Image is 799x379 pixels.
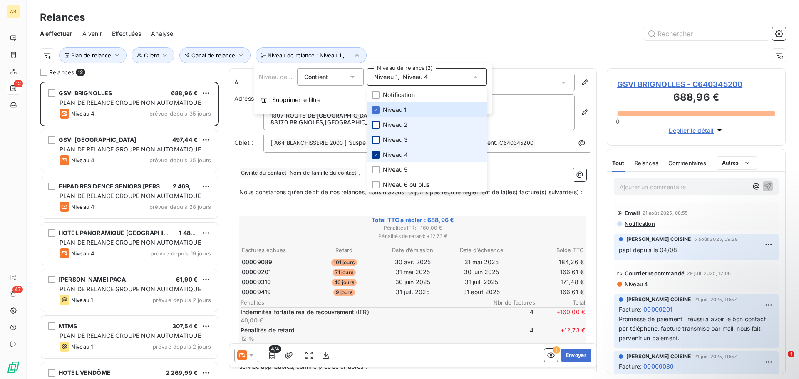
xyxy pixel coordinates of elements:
[60,192,201,199] span: PLAN DE RELANCE GROUPE NON AUTOMATIQUE
[633,298,799,357] iframe: Intercom notifications message
[7,361,20,374] img: Logo LeanPay
[179,47,251,63] button: Canal de relance
[448,268,516,277] td: 30 juin 2025
[242,268,271,276] span: 00009201
[694,237,738,242] span: 5 août 2025, 09:28
[59,47,127,63] button: Plan de relance
[269,345,281,353] span: 4/4
[535,326,585,343] span: + 12,73 €
[179,229,208,236] span: 1 487,92 €
[241,326,482,334] p: Pénalités de retard
[383,91,415,99] span: Notification
[448,287,516,297] td: 31 août 2025
[173,183,204,190] span: 2 469,78 €
[626,353,691,360] span: [PERSON_NAME] COISINE
[616,118,619,125] span: 0
[153,297,211,303] span: prévue depuis 2 jours
[49,68,74,77] span: Relances
[241,224,585,232] span: Pénalités IFR : + 160,00 €
[687,271,731,276] span: 29 juil. 2025, 12:06
[717,156,757,170] button: Autres
[171,89,198,97] span: 688,96 €
[273,139,344,148] span: A64 BLANCHISSERIE 2000
[172,136,198,143] span: 497,44 €
[71,297,93,303] span: Niveau 1
[234,95,261,102] span: Adresse :
[59,89,112,97] span: GSVI BRIGNOLLES
[535,299,585,306] span: Total
[383,121,408,129] span: Niveau 2
[619,315,768,342] span: Promesse de paiement : réussi à avoir le bon contact par téléphone. facture transmise par mail. n...
[644,27,769,40] input: Rechercher
[310,246,378,255] th: Retard
[149,203,211,210] span: prévue depuis 28 jours
[668,160,707,166] span: Commentaires
[71,52,111,59] span: Plan de relance
[304,73,328,80] span: Contient
[288,168,358,178] span: Nom de famille du contact
[383,166,407,174] span: Niveau 5
[625,270,685,277] span: Courrier recommandé
[144,52,159,59] span: Client
[40,30,72,38] span: À effectuer
[612,160,625,166] span: Tout
[561,349,591,362] button: Envoyer
[241,316,482,325] p: 40,00 €
[333,289,355,296] span: 9 jours
[268,52,351,59] span: Niveau de relance : Niveau 1 , ...
[112,30,141,38] span: Effectuées
[332,279,357,286] span: 40 jours
[625,210,640,216] span: Email
[484,308,533,325] span: 4
[166,369,198,376] span: 2 269,99 €
[153,343,211,350] span: prévue depuis 2 jours
[241,233,585,240] span: Pénalités de retard : + 12,73 €
[379,246,447,255] th: Date d’émission
[234,78,263,87] label: À :
[71,157,94,163] span: Niveau 4
[619,362,642,371] span: Facture :
[516,268,584,277] td: 166,61 €
[516,246,584,255] th: Solde TTC
[71,343,93,350] span: Niveau 1
[60,146,201,153] span: PLAN DE RELANCE GROUPE NON AUTOMATIQUE
[272,96,320,104] span: Supprimer le filtre
[619,246,677,253] span: papl depuis le 04/08
[82,30,102,38] span: À venir
[71,110,94,117] span: Niveau 4
[239,353,570,370] span: En l’état de cet (ces) impayé(s) et en application des dispositions de l’article 9.a) des conditi...
[345,139,498,146] span: ] Suspension des prestations pour défaut de paiement.
[71,203,94,210] span: Niveau 4
[12,286,23,293] span: 47
[191,52,235,59] span: Canal de relance
[59,229,238,236] span: HOTEL PANORAMIQUE [GEOGRAPHIC_DATA][PERSON_NAME]
[176,276,198,283] span: 61,90 €
[270,112,568,119] p: 1397 ROUTE DE [GEOGRAPHIC_DATA]
[516,258,584,267] td: 184,26 €
[448,246,516,255] th: Date d’échéance
[619,305,642,314] span: Facture :
[403,73,428,81] span: Niveau 4
[485,299,535,306] span: Nbr de factures
[694,297,737,302] span: 21 juil. 2025, 10:57
[516,277,584,287] td: 171,48 €
[383,151,408,159] span: Niveau 4
[666,126,727,135] button: Déplier le détail
[516,287,584,297] td: 166,61 €
[256,47,367,63] button: Niveau de relance : Niveau 1 , ...
[259,73,310,80] span: Niveau de relance
[59,183,193,190] span: EHPAD RESIDENCE SENIORS [PERSON_NAME]
[241,334,482,343] p: 12 %
[7,5,20,18] div: AB
[398,73,399,81] span: ,
[239,188,583,196] span: Nous constatons qu’en dépit de nos relances, nous n’avons toujours pas reçu le règlement de la(le...
[617,79,775,90] span: GSVI BRIGNOLLES - C640345200
[694,354,737,359] span: 21 juil. 2025, 10:57
[379,268,447,277] td: 31 mai 2025
[379,277,447,287] td: 30 juin 2025
[643,211,688,216] span: 21 août 2025, 08:55
[270,139,273,146] span: [
[448,277,516,287] td: 31 juil. 2025
[331,259,357,266] span: 101 jours
[358,169,360,176] span: ,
